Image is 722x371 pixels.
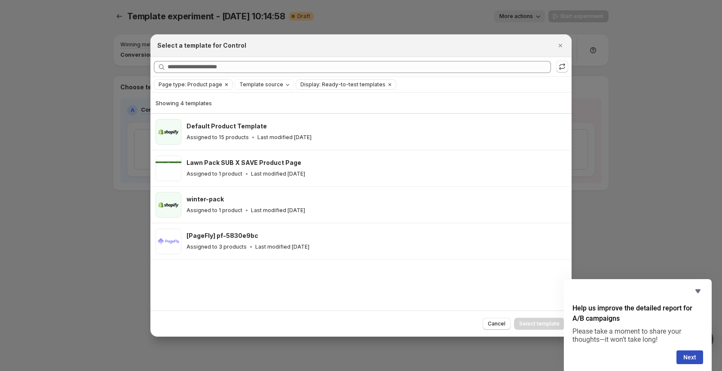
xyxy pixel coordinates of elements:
[156,100,212,106] span: Showing 4 templates
[187,231,258,240] h3: [PageFly] pf-5830e9bc
[483,318,511,330] button: Cancel
[239,81,283,88] span: Template source
[300,81,385,88] span: Display: Ready-to-test templates
[676,350,703,364] button: Next question
[251,207,305,214] p: Last modified [DATE]
[257,134,312,141] p: Last modified [DATE]
[154,80,222,89] button: Page type: Product page
[296,80,385,89] button: Display: Ready-to-test templates
[235,80,294,89] button: Template source
[572,303,703,324] h2: Help us improve the detailed report for A/B campaigns
[187,195,224,204] h3: winter-pack
[187,170,242,177] p: Assigned to 1 product
[488,320,505,327] span: Cancel
[159,81,222,88] span: Page type: Product page
[187,207,242,214] p: Assigned to 1 product
[572,286,703,364] div: Help us improve the detailed report for A/B campaigns
[222,80,231,89] button: Clear
[693,286,703,296] button: Hide survey
[554,40,566,52] button: Close
[187,243,247,250] p: Assigned to 3 products
[156,192,181,218] img: winter-pack
[157,41,246,50] h2: Select a template for Control
[187,134,249,141] p: Assigned to 15 products
[572,327,703,344] p: Please take a moment to share your thoughts—it won’t take long!
[187,158,301,167] h3: Lawn Pack SUB X SAVE Product Page
[156,119,181,145] img: Default Product Template
[187,122,267,131] h3: Default Product Template
[255,243,309,250] p: Last modified [DATE]
[385,80,394,89] button: Clear
[251,170,305,177] p: Last modified [DATE]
